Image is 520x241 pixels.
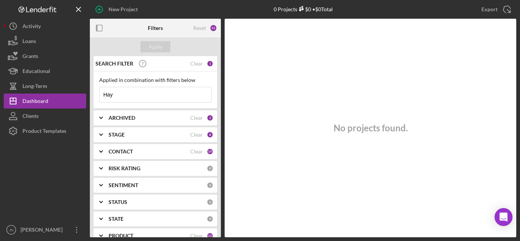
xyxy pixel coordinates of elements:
b: SEARCH FILTER [95,61,133,67]
b: Filters [148,25,163,31]
div: Long-Term [22,79,47,95]
div: Clients [22,109,39,125]
h3: No projects found. [334,123,408,133]
div: 22 [207,232,213,239]
div: $0 [297,6,311,12]
button: Export [474,2,516,17]
button: Apply [140,41,170,52]
button: JN[PERSON_NAME] [4,222,86,237]
div: Reset [193,25,206,31]
div: Grants [22,49,38,65]
div: 1 [207,60,213,67]
div: 0 [207,165,213,172]
button: Clients [4,109,86,123]
div: Apply [149,41,162,52]
b: STATUS [109,199,127,205]
div: Clear [190,149,203,155]
b: ARCHIVED [109,115,135,121]
button: Long-Term [4,79,86,94]
div: 0 Projects • $0 Total [274,6,333,12]
div: [PERSON_NAME] [19,222,67,239]
div: Loans [22,34,36,51]
button: Dashboard [4,94,86,109]
div: Clear [190,233,203,239]
div: Clear [190,132,203,138]
div: Clear [190,61,203,67]
b: STAGE [109,132,125,138]
b: PRODUCT [109,233,133,239]
div: Clear [190,115,203,121]
b: STATE [109,216,124,222]
div: Open Intercom Messenger [495,208,513,226]
div: 0 [207,199,213,205]
b: CONTACT [109,149,133,155]
div: Applied in combination with filters below [99,77,212,83]
button: Educational [4,64,86,79]
div: 8 [207,131,213,138]
button: Grants [4,49,86,64]
b: RISK RATING [109,165,140,171]
div: 0 [207,216,213,222]
div: 2 [207,115,213,121]
div: 52 [210,24,217,32]
button: Loans [4,34,86,49]
button: Product Templates [4,123,86,138]
div: New Project [109,2,138,17]
div: Dashboard [22,94,48,110]
button: New Project [90,2,145,17]
div: Export [481,2,498,17]
div: 19 [207,148,213,155]
text: JN [9,228,13,232]
div: Activity [22,19,41,36]
div: 0 [207,182,213,189]
div: Educational [22,64,50,80]
div: Product Templates [22,123,66,140]
button: Activity [4,19,86,34]
b: SENTIMENT [109,182,138,188]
